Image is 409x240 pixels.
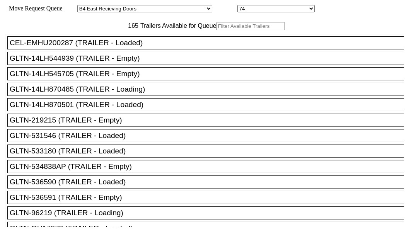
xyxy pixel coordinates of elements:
span: 165 [124,22,138,29]
div: GLTN-536591 (TRAILER - Empty) [10,193,409,202]
div: GLTN-531546 (TRAILER - Loaded) [10,131,409,140]
div: GLTN-14LH870501 (TRAILER - Loaded) [10,100,409,109]
div: CEL-EMHU200287 (TRAILER - Loaded) [10,39,409,47]
div: GLTN-219215 (TRAILER - Empty) [10,116,409,124]
div: GLTN-96219 (TRAILER - Loading) [10,209,409,217]
div: GLTN-GU17072 (TRAILER - Loaded) [10,224,409,233]
span: Location [214,5,236,12]
div: GLTN-14LH545705 (TRAILER - Empty) [10,70,409,78]
span: Area [64,5,76,12]
span: Move Request Queue [5,5,63,12]
div: GLTN-14LH544939 (TRAILER - Empty) [10,54,409,63]
div: GLTN-533180 (TRAILER - Loaded) [10,147,409,155]
span: Trailers Available for Queue [138,22,216,29]
div: GLTN-14LH870485 (TRAILER - Loading) [10,85,409,94]
input: Filter Available Trailers [216,22,285,30]
div: GLTN-536590 (TRAILER - Loaded) [10,178,409,186]
div: GLTN-534838AP (TRAILER - Empty) [10,162,409,171]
